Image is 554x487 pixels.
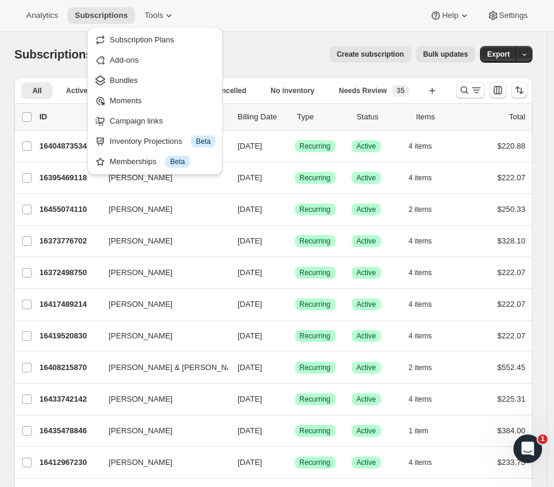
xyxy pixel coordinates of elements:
[423,7,477,24] button: Help
[480,7,535,24] button: Settings
[19,7,65,24] button: Analytics
[356,458,376,467] span: Active
[75,11,128,20] span: Subscriptions
[39,172,99,184] p: 16395469118
[21,101,84,114] button: More views
[66,86,88,95] span: Active
[409,173,432,183] span: 4 items
[110,156,216,168] div: Memberships
[300,426,331,436] span: Recurring
[39,454,525,471] div: 16412967230[PERSON_NAME][DATE]SuccessRecurringSuccessActive4 items$233.75
[109,393,173,405] span: [PERSON_NAME]
[101,326,221,346] button: [PERSON_NAME]
[101,200,221,219] button: [PERSON_NAME]
[39,393,99,405] p: 16433742142
[300,394,331,404] span: Recurring
[356,331,376,341] span: Active
[39,298,99,310] p: 16417489214
[91,91,219,110] button: Moments
[356,141,376,151] span: Active
[409,205,432,214] span: 2 items
[213,86,247,95] span: Cancelled
[497,426,525,435] span: $384.00
[101,421,221,440] button: [PERSON_NAME]
[32,86,41,95] span: All
[238,363,262,372] span: [DATE]
[109,235,173,247] span: [PERSON_NAME]
[409,359,445,376] button: 2 items
[300,268,331,278] span: Recurring
[14,48,93,61] span: Subscriptions
[300,458,331,467] span: Recurring
[409,363,432,372] span: 2 items
[101,358,221,377] button: [PERSON_NAME] & [PERSON_NAME]
[300,331,331,341] span: Recurring
[356,205,376,214] span: Active
[39,204,99,215] p: 16455074110
[409,264,445,281] button: 4 items
[409,268,432,278] span: 4 items
[497,363,525,372] span: $552.45
[238,394,262,403] span: [DATE]
[110,116,163,125] span: Campaign links
[409,296,445,313] button: 4 items
[39,359,525,376] div: 16408215870[PERSON_NAME] & [PERSON_NAME][DATE]SuccessRecurringSuccessActive2 items$552.45
[409,458,432,467] span: 4 items
[409,394,432,404] span: 4 items
[109,267,173,279] span: [PERSON_NAME]
[238,236,262,245] span: [DATE]
[238,205,262,214] span: [DATE]
[409,141,432,151] span: 4 items
[238,300,262,309] span: [DATE]
[39,201,525,218] div: 16455074110[PERSON_NAME][DATE]SuccessRecurringSuccessActive2 items$250.33
[409,328,445,344] button: 4 items
[409,423,442,439] button: 1 item
[356,268,376,278] span: Active
[480,46,517,63] button: Export
[101,390,221,409] button: [PERSON_NAME]
[330,46,411,63] button: Create subscription
[416,111,466,123] div: Items
[300,173,331,183] span: Recurring
[110,135,216,147] div: Inventory Projections
[238,111,288,123] p: Billing Date
[497,300,525,309] span: $222.07
[511,82,528,98] button: Sort the results
[509,111,525,123] p: Total
[356,394,376,404] span: Active
[39,296,525,313] div: 16417489214[PERSON_NAME][DATE]SuccessRecurringSuccessActive4 items$222.07
[497,458,525,467] span: $233.75
[396,86,404,95] span: 35
[101,453,221,472] button: [PERSON_NAME]
[110,35,174,44] span: Subscription Plans
[356,426,376,436] span: Active
[297,111,347,123] div: Type
[238,331,262,340] span: [DATE]
[39,235,99,247] p: 16373776702
[39,264,525,281] div: 16372498750[PERSON_NAME][DATE]SuccessRecurringSuccessActive4 items$222.07
[337,50,404,59] span: Create subscription
[91,30,219,50] button: Subscription Plans
[409,138,445,155] button: 4 items
[67,7,135,24] button: Subscriptions
[339,86,387,95] span: Needs Review
[409,169,445,186] button: 4 items
[91,152,219,171] button: Memberships
[497,236,525,245] span: $328.10
[497,331,525,340] span: $222.07
[39,425,99,437] p: 16435478846
[238,173,262,182] span: [DATE]
[39,140,99,152] p: 16404873534
[109,204,173,215] span: [PERSON_NAME]
[497,173,525,182] span: $222.07
[91,51,219,70] button: Add-ons
[91,71,219,90] button: Bundles
[39,423,525,439] div: 16435478846[PERSON_NAME][DATE]SuccessRecurringSuccessActive1 item$384.00
[109,362,246,374] span: [PERSON_NAME] & [PERSON_NAME]
[39,267,99,279] p: 16372498750
[356,236,376,246] span: Active
[109,298,173,310] span: [PERSON_NAME]
[423,50,468,59] span: Bulk updates
[39,169,525,186] div: 16395469118[PERSON_NAME][DATE]SuccessRecurringSuccessActive4 items$222.07
[497,394,525,403] span: $225.31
